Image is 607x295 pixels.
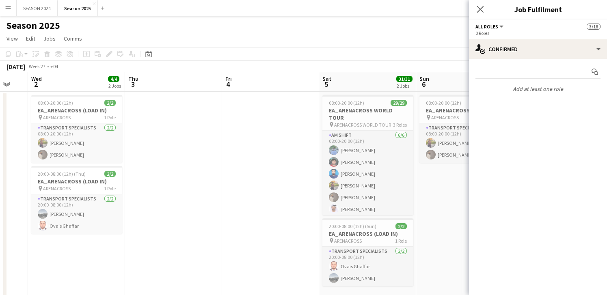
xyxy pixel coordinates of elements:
[6,19,60,32] h1: Season 2025
[40,33,59,44] a: Jobs
[475,24,505,30] button: All roles
[469,39,607,59] div: Confirmed
[26,35,35,42] span: Edit
[469,82,607,96] p: Add at least one role
[27,63,47,69] span: Week 27
[17,0,58,16] button: SEASON 2024
[6,35,18,42] span: View
[475,24,498,30] span: All roles
[475,30,601,36] div: 0 Roles
[469,4,607,15] h3: Job Fulfilment
[43,35,56,42] span: Jobs
[58,0,98,16] button: Season 2025
[3,33,21,44] a: View
[23,33,39,44] a: Edit
[64,35,82,42] span: Comms
[587,24,601,30] span: 3/18
[6,62,25,71] div: [DATE]
[60,33,85,44] a: Comms
[50,63,58,69] div: +04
